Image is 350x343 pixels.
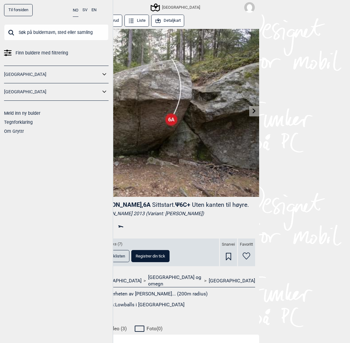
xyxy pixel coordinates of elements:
a: Tips:Lowballs i [GEOGRAPHIC_DATA] [95,301,255,308]
button: Til ticklisten [99,250,129,262]
img: User fallback1 [244,2,255,13]
span: [PERSON_NAME] , 6A [95,201,151,208]
a: [GEOGRAPHIC_DATA] [95,278,142,284]
button: SV [82,4,87,16]
span: Foto ( 0 ) [147,326,162,332]
span: Finn buldere med filtrering [16,49,68,58]
p: Sittstart. [152,201,175,208]
input: Søk på buldernavn, sted eller samling [4,24,109,40]
div: Snarvei [220,239,237,266]
span: Ticks (7) [107,242,123,247]
a: Meld inn ny bulder [4,111,40,116]
span: Ψ 6C+ [175,201,249,208]
a: Tegnforklaring [4,120,33,125]
a: Til forsiden [4,4,33,16]
span: Favoritt [240,242,253,247]
a: [GEOGRAPHIC_DATA] [4,70,100,79]
span: Video ( 3 ) [107,326,127,332]
div: [PERSON_NAME] 2013 (Variant: [PERSON_NAME]) [95,211,255,217]
button: Registrer din tick [131,250,170,262]
button: Liste [124,15,149,27]
a: Finn buldere med filtrering [4,49,109,58]
a: [GEOGRAPHIC_DATA] [209,278,255,284]
div: Tips: Lowballs i [GEOGRAPHIC_DATA] [105,302,184,308]
button: NO [73,4,78,17]
button: Detaljkart [151,15,184,27]
p: Uten kanten til høyre. [192,201,249,208]
nav: > > [95,274,255,287]
span: Registrer din tick [136,254,165,258]
a: [GEOGRAPHIC_DATA] [4,87,100,96]
button: I nærheten av [PERSON_NAME]... (200m radius) [95,290,208,298]
div: [GEOGRAPHIC_DATA] [152,4,200,11]
a: Om Gryttr [4,129,24,134]
img: Micke mantlaren 201214 [91,29,259,197]
a: [GEOGRAPHIC_DATA] og omegn [148,274,202,287]
span: Til ticklisten [104,254,125,258]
